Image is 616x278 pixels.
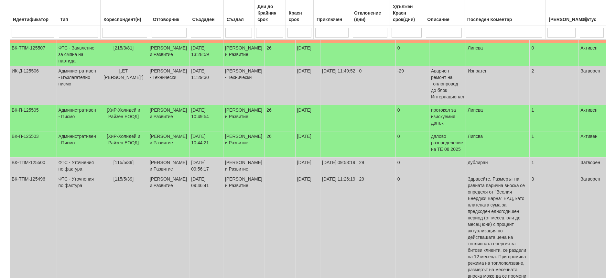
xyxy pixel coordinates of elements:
[148,158,189,174] td: [PERSON_NAME] и Развитие
[395,158,429,174] td: 0
[466,15,544,24] div: Последен Коментар
[390,0,424,26] th: Удължен Краен срок(Дни): No sort applied, activate to apply an ascending sort
[395,66,429,105] td: -29
[579,158,606,174] td: Затворен
[353,8,388,24] div: Отклонение (дни)
[152,15,188,24] div: Отговорник
[148,66,189,105] td: [PERSON_NAME] - Технически
[357,158,395,174] td: 29
[468,68,487,73] span: Изпратен
[189,43,223,66] td: [DATE] 13:28:59
[103,68,144,80] span: [„ЕТ [PERSON_NAME]“]
[107,107,140,119] span: [ХиР-Холидей и Райзен ЕООД]
[189,105,223,131] td: [DATE] 10:49:54
[295,66,320,105] td: [DATE]
[223,43,265,66] td: [PERSON_NAME] и Развитие
[314,0,351,26] th: Приключен: No sort applied, activate to apply an ascending sort
[191,15,222,24] div: Създаден
[148,43,189,66] td: [PERSON_NAME] и Развитие
[579,105,606,131] td: Активен
[10,66,57,105] td: ИК-Д-125506
[295,158,320,174] td: [DATE]
[223,105,265,131] td: [PERSON_NAME] и Развитие
[12,15,55,24] div: Идентификатор
[395,105,429,131] td: 0
[431,133,464,152] p: дялово разпределение на ТЕ 08.2025
[395,131,429,158] td: 0
[10,131,57,158] td: ВК-П-125503
[424,0,464,26] th: Описание: No sort applied, activate to apply an ascending sort
[320,66,357,105] td: [DATE] 11:49:52
[546,0,578,26] th: Брой Файлове: No sort applied, activate to apply an ascending sort
[464,0,546,26] th: Последен Коментар: No sort applied, activate to apply an ascending sort
[315,15,349,24] div: Приключен
[101,0,150,26] th: Кореспондент(и): No sort applied, activate to apply an ascending sort
[287,8,312,24] div: Краен срок
[57,105,99,131] td: Административен - Писмо
[426,15,462,24] div: Описание
[102,15,148,24] div: Кореспондент(и)
[225,15,253,24] div: Създал
[295,43,320,66] td: [DATE]
[59,15,99,24] div: Тип
[266,107,272,113] span: 26
[57,131,99,158] td: Административен - Писмо
[357,66,395,105] td: 0
[57,0,101,26] th: Тип: No sort applied, activate to apply an ascending sort
[10,43,57,66] td: ВК-ТПМ-125507
[150,0,189,26] th: Отговорник: No sort applied, activate to apply an ascending sort
[148,105,189,131] td: [PERSON_NAME] и Развитие
[468,45,483,50] span: Липсва
[113,45,134,50] span: [215/3/81]
[320,158,357,174] td: [DATE] 09:58:19
[580,15,604,24] div: Статус
[57,158,99,174] td: ФТС - Уточнения по фактура
[468,160,488,165] span: дублиран
[286,0,313,26] th: Краен срок: No sort applied, activate to apply an ascending sort
[392,2,422,24] div: Удължен Краен срок(Дни)
[107,134,140,145] span: [ХиР-Холидей и Райзен ЕООД]
[189,158,223,174] td: [DATE] 09:56:17
[189,0,223,26] th: Създаден: No sort applied, activate to apply an ascending sort
[10,105,57,131] td: ВК-П-125505
[468,107,483,113] span: Липсва
[113,176,134,182] span: [115/5/39]
[223,0,254,26] th: Създал: No sort applied, activate to apply an ascending sort
[256,2,284,24] div: Дни до Крайния срок
[530,43,579,66] td: 0
[10,158,57,174] td: ВК-ТПМ-125500
[395,43,429,66] td: 0
[254,0,286,26] th: Дни до Крайния срок: No sort applied, activate to apply an ascending sort
[579,66,606,105] td: Затворен
[57,66,99,105] td: Административен - Възлагателно писмо
[189,131,223,158] td: [DATE] 10:44:21
[57,43,99,66] td: ФТС - Заявление за смяна на партида
[223,66,265,105] td: [PERSON_NAME] - Технически
[295,131,320,158] td: [DATE]
[579,43,606,66] td: Активен
[148,131,189,158] td: [PERSON_NAME] и Развитие
[351,0,390,26] th: Отклонение (дни): No sort applied, activate to apply an ascending sort
[431,68,464,100] p: Авариен ремонт на топлопровод до блок Интернационал
[223,131,265,158] td: [PERSON_NAME] и Развитие
[223,158,265,174] td: [PERSON_NAME] и Развитие
[266,45,272,50] span: 26
[530,105,579,131] td: 1
[295,105,320,131] td: [DATE]
[578,0,606,26] th: Статус: No sort applied, activate to apply an ascending sort
[468,134,483,139] span: Липсва
[10,0,57,26] th: Идентификатор: No sort applied, activate to apply an ascending sort
[547,15,576,24] div: [PERSON_NAME]
[189,66,223,105] td: [DATE] 11:29:30
[113,160,134,165] span: [115/5/39]
[579,131,606,158] td: Активен
[266,134,272,139] span: 26
[431,107,464,126] p: протокол за изискуемия данък
[530,131,579,158] td: 1
[530,66,579,105] td: 2
[530,158,579,174] td: 1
